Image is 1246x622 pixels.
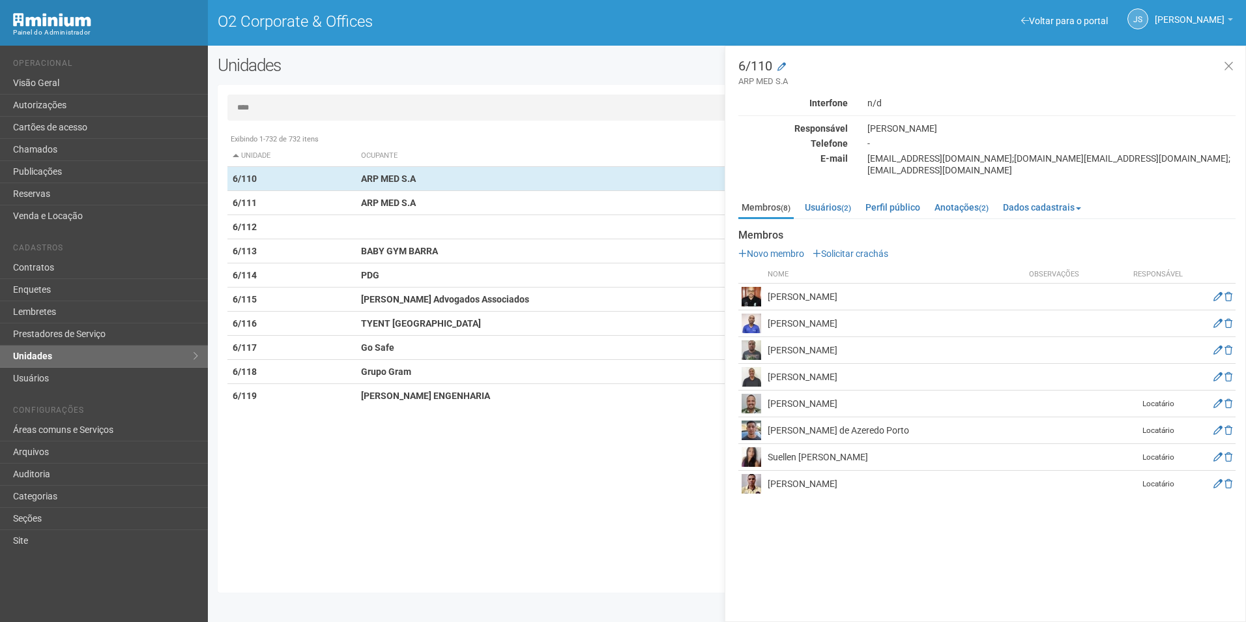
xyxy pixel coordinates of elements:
strong: Go Safe [361,342,394,353]
a: Excluir membro [1224,398,1232,409]
a: Excluir membro [1224,318,1232,329]
strong: 6/112 [233,222,257,232]
div: Interfone [729,97,858,109]
strong: [PERSON_NAME] ENGENHARIA [361,391,490,401]
th: Nome [764,266,1026,284]
strong: 6/110 [233,173,257,184]
td: [PERSON_NAME] de Azeredo Porto [764,417,1026,444]
td: Locatário [1125,444,1191,471]
td: Suellen [PERSON_NAME] [764,444,1026,471]
strong: Grupo Gram [361,366,411,377]
span: Jeferson Souza [1155,2,1224,25]
div: Responsável [729,123,858,134]
strong: 6/117 [233,342,257,353]
img: user.png [742,421,761,440]
a: Editar membro [1213,318,1223,329]
td: Locatário [1125,471,1191,497]
strong: ARP MED S.A [361,173,416,184]
a: Editar membro [1213,398,1223,409]
a: Modificar a unidade [777,61,786,74]
div: [PERSON_NAME] [858,123,1245,134]
small: ARP MED S.A [738,76,1236,87]
a: Novo membro [738,248,804,259]
a: Excluir membro [1224,452,1232,462]
th: Unidade: activate to sort column descending [227,145,356,167]
div: n/d [858,97,1245,109]
a: Usuários(2) [802,198,854,217]
li: Configurações [13,406,198,419]
img: user.png [742,447,761,467]
a: Voltar para o portal [1021,16,1108,26]
strong: 6/116 [233,318,257,329]
a: Dados cadastrais [1000,198,1084,217]
a: Perfil público [862,198,923,217]
img: user.png [742,367,761,387]
img: Minium [13,13,91,27]
small: (2) [841,203,851,213]
a: Excluir membro [1224,291,1232,302]
a: JS [1127,8,1148,29]
td: [PERSON_NAME] [764,391,1026,417]
td: [PERSON_NAME] [764,364,1026,391]
strong: 6/115 [233,294,257,304]
strong: ARP MED S.A [361,198,416,208]
a: Membros(8) [738,198,794,219]
a: Excluir membro [1224,479,1232,489]
strong: TYENT [GEOGRAPHIC_DATA] [361,318,481,329]
a: Editar membro [1213,425,1223,436]
h1: O2 Corporate & Offices [218,13,717,30]
td: [PERSON_NAME] [764,471,1026,497]
td: Locatário [1125,391,1191,417]
td: [PERSON_NAME] [764,310,1026,337]
img: user.png [742,474,761,494]
strong: BABY GYM BARRA [361,246,438,256]
strong: 6/113 [233,246,257,256]
strong: 6/118 [233,366,257,377]
li: Operacional [13,59,198,72]
a: Editar membro [1213,372,1223,382]
small: (2) [979,203,989,213]
a: Solicitar crachás [813,248,888,259]
td: [PERSON_NAME] [764,337,1026,364]
strong: 6/111 [233,198,257,208]
h3: 6/110 [738,59,1236,87]
a: Editar membro [1213,291,1223,302]
a: Excluir membro [1224,425,1232,436]
td: Locatário [1125,417,1191,444]
a: Anotações(2) [931,198,992,217]
img: user.png [742,287,761,306]
strong: 6/114 [233,270,257,280]
div: [EMAIL_ADDRESS][DOMAIN_NAME];[DOMAIN_NAME][EMAIL_ADDRESS][DOMAIN_NAME]; [EMAIL_ADDRESS][DOMAIN_NAME] [858,153,1245,176]
th: Responsável [1125,266,1191,284]
a: Editar membro [1213,479,1223,489]
div: Exibindo 1-732 de 732 itens [227,134,1226,145]
strong: 6/119 [233,391,257,401]
div: Telefone [729,138,858,149]
img: user.png [742,314,761,333]
a: Excluir membro [1224,372,1232,382]
div: - [858,138,1245,149]
th: Ocupante: activate to sort column ascending [356,145,796,167]
div: E-mail [729,153,858,164]
a: Excluir membro [1224,345,1232,355]
th: Observações [1026,266,1126,284]
li: Cadastros [13,243,198,257]
td: [PERSON_NAME] [764,284,1026,310]
a: Editar membro [1213,345,1223,355]
img: user.png [742,340,761,360]
h2: Unidades [218,55,631,75]
a: [PERSON_NAME] [1155,16,1233,27]
strong: PDG [361,270,379,280]
small: (8) [781,203,790,213]
div: Painel do Administrador [13,27,198,38]
strong: Membros [738,230,1236,241]
img: user.png [742,394,761,413]
strong: [PERSON_NAME] Advogados Associados [361,294,529,304]
a: Editar membro [1213,452,1223,462]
